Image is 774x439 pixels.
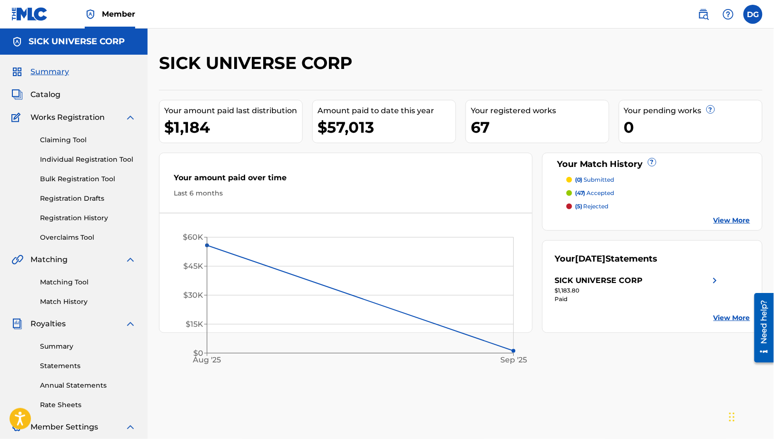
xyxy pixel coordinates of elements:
[566,202,750,211] a: (5) rejected
[707,106,714,113] span: ?
[575,189,615,197] p: accepted
[566,176,750,184] a: (0) submitted
[30,112,105,123] span: Works Registration
[719,5,738,24] div: Help
[575,176,583,183] span: (0)
[11,66,23,78] img: Summary
[164,117,302,138] div: $1,184
[555,253,658,265] div: Your Statements
[318,105,456,117] div: Amount paid to date this year
[164,105,302,117] div: Your amount paid last distribution
[575,254,606,264] span: [DATE]
[11,254,23,265] img: Matching
[555,286,721,295] div: $1,183.80
[40,233,136,243] a: Overclaims Tool
[40,380,136,390] a: Annual Statements
[11,421,23,433] img: Member Settings
[125,112,136,123] img: expand
[40,174,136,184] a: Bulk Registration Tool
[566,189,750,197] a: (47) accepted
[555,275,721,303] a: SICK UNIVERSE CORPright chevron icon$1,183.80Paid
[624,105,762,117] div: Your pending works
[125,254,136,265] img: expand
[30,421,98,433] span: Member Settings
[183,291,203,300] tspan: $30K
[40,361,136,371] a: Statements
[318,117,456,138] div: $57,013
[11,7,48,21] img: MLC Logo
[555,275,643,286] div: SICK UNIVERSE CORP
[714,215,750,225] a: View More
[744,5,763,24] div: User Menu
[29,36,125,47] h5: SICK UNIVERSE CORP
[726,393,774,439] iframe: Chat Widget
[471,105,609,117] div: Your registered works
[30,318,66,330] span: Royalties
[11,66,69,78] a: SummarySummary
[125,318,136,330] img: expand
[500,355,527,364] tspan: Sep '25
[174,188,518,198] div: Last 6 months
[11,112,24,123] img: Works Registration
[183,233,203,242] tspan: $60K
[11,89,60,100] a: CatalogCatalog
[11,89,23,100] img: Catalog
[747,290,774,366] iframe: Resource Center
[40,341,136,351] a: Summary
[11,318,23,330] img: Royalties
[575,176,615,184] p: submitted
[193,355,221,364] tspan: Aug '25
[40,277,136,287] a: Matching Tool
[694,5,713,24] a: Public Search
[471,117,609,138] div: 67
[575,203,582,210] span: (5)
[40,155,136,165] a: Individual Registration Tool
[183,262,203,271] tspan: $45K
[40,135,136,145] a: Claiming Tool
[709,275,721,286] img: right chevron icon
[698,9,709,20] img: search
[85,9,96,20] img: Top Rightsholder
[575,189,585,196] span: (47)
[555,295,721,303] div: Paid
[575,202,609,211] p: rejected
[30,66,69,78] span: Summary
[40,194,136,204] a: Registration Drafts
[174,172,518,188] div: Your amount paid over time
[40,297,136,307] a: Match History
[624,117,762,138] div: 0
[40,213,136,223] a: Registration History
[555,158,750,171] div: Your Match History
[102,9,135,20] span: Member
[648,158,656,166] span: ?
[723,9,734,20] img: help
[186,320,203,329] tspan: $15K
[30,254,68,265] span: Matching
[729,403,735,431] div: Drag
[30,89,60,100] span: Catalog
[714,313,750,323] a: View More
[159,52,357,74] h2: SICK UNIVERSE CORP
[40,400,136,410] a: Rate Sheets
[11,36,23,48] img: Accounts
[125,421,136,433] img: expand
[193,349,203,358] tspan: $0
